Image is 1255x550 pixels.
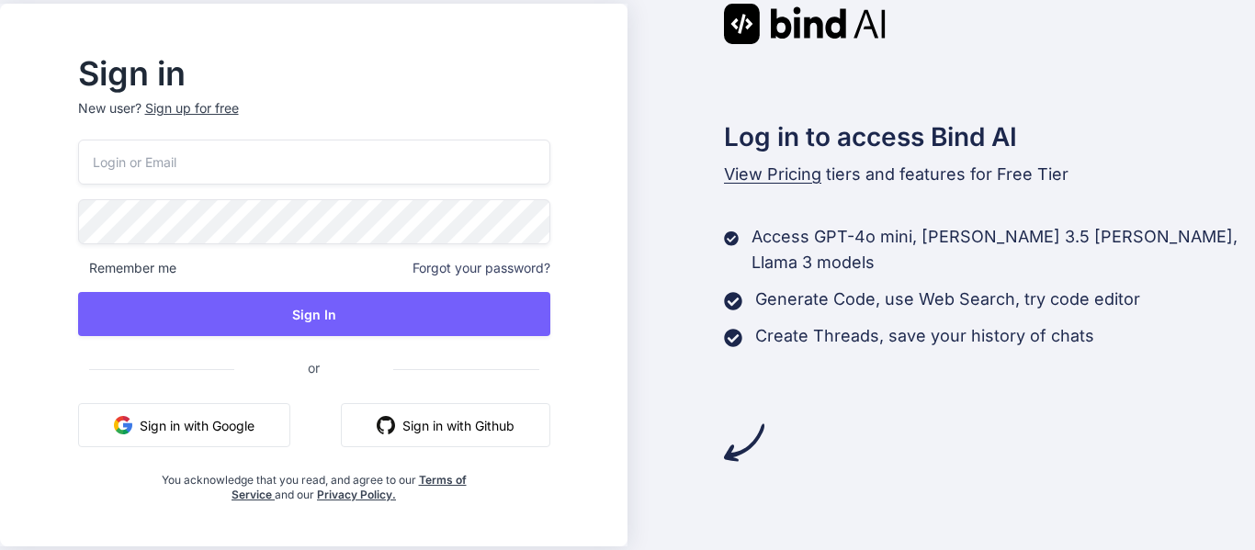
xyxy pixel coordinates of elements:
button: Sign in with Google [78,403,290,447]
p: Generate Code, use Web Search, try code editor [755,286,1140,312]
span: or [234,345,393,390]
span: Remember me [78,259,176,277]
a: Privacy Policy. [317,488,396,501]
a: Terms of Service [232,473,467,501]
span: Forgot your password? [413,259,550,277]
p: tiers and features for Free Tier [724,162,1255,187]
img: arrow [724,422,764,463]
p: Create Threads, save your history of chats [755,323,1094,349]
h2: Sign in [78,59,550,88]
h2: Log in to access Bind AI [724,118,1255,156]
div: Sign up for free [145,99,239,118]
p: New user? [78,99,550,140]
img: google [114,416,132,434]
input: Login or Email [78,140,550,185]
div: You acknowledge that you read, and agree to our and our [156,462,471,502]
img: github [377,416,395,434]
p: Access GPT-4o mini, [PERSON_NAME] 3.5 [PERSON_NAME], Llama 3 models [752,224,1255,275]
button: Sign in with Github [341,403,550,447]
img: Bind AI logo [724,4,886,44]
button: Sign In [78,292,550,336]
span: View Pricing [724,164,821,184]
